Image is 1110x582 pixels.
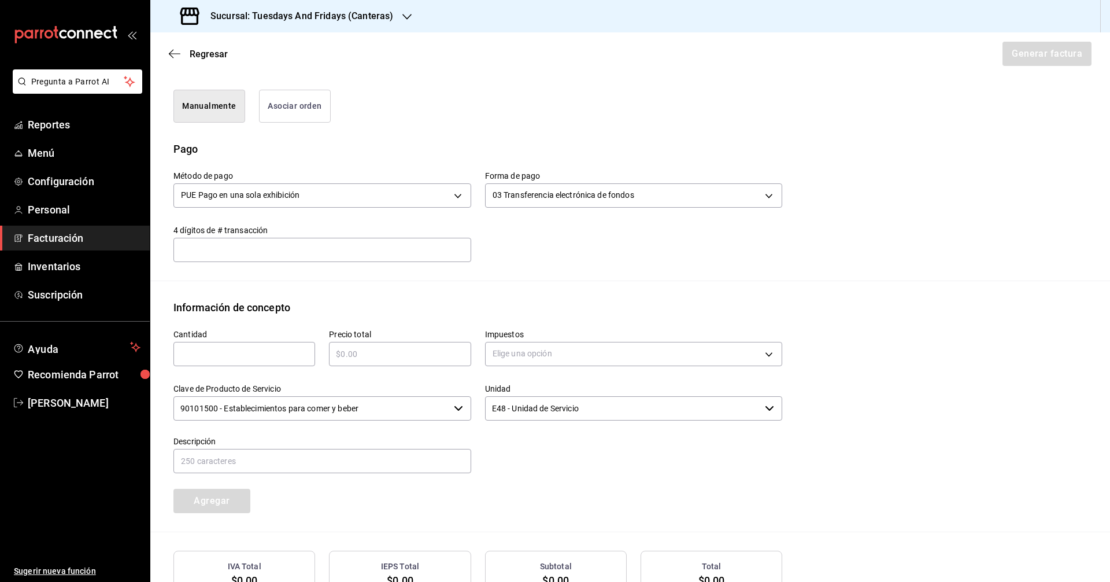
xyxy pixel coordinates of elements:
h3: IVA Total [228,561,261,573]
input: $0.00 [329,347,471,361]
span: 03 Transferencia electrónica de fondos [493,189,634,201]
button: Pregunta a Parrot AI [13,69,142,94]
span: Facturación [28,230,140,246]
label: Clave de Producto de Servicio [173,384,471,392]
span: [PERSON_NAME] [28,395,140,411]
span: Sugerir nueva función [14,565,140,577]
label: Unidad [485,384,783,392]
span: Inventarios [28,259,140,274]
h3: Sucursal: Tuesdays And Fridays (Canteras) [201,9,393,23]
span: Ayuda [28,340,125,354]
h3: Subtotal [540,561,572,573]
a: Pregunta a Parrot AI [8,84,142,96]
label: Precio total [329,330,471,338]
h3: Total [702,561,721,573]
span: Suscripción [28,287,140,303]
label: Método de pago [173,171,471,179]
span: Configuración [28,174,140,189]
div: Información de concepto [173,300,290,315]
span: Reportes [28,117,140,132]
button: Asociar orden [259,90,331,123]
label: 4 dígitos de # transacción [173,226,471,234]
input: 250 caracteres [173,449,471,473]
span: Pregunta a Parrot AI [31,76,124,88]
span: Regresar [190,49,228,60]
button: Regresar [169,49,228,60]
span: Menú [28,145,140,161]
span: Recomienda Parrot [28,367,140,382]
button: Manualmente [173,90,245,123]
input: Elige una opción [173,396,449,421]
button: open_drawer_menu [127,30,136,39]
label: Impuestos [485,330,783,338]
div: Pago [173,141,198,157]
span: PUE Pago en una sola exhibición [181,189,299,201]
h3: IEPS Total [381,561,419,573]
input: Elige una opción [485,396,761,421]
div: Elige una opción [485,342,783,366]
label: Descripción [173,437,471,445]
label: Cantidad [173,330,315,338]
label: Forma de pago [485,171,783,179]
span: Personal [28,202,140,218]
